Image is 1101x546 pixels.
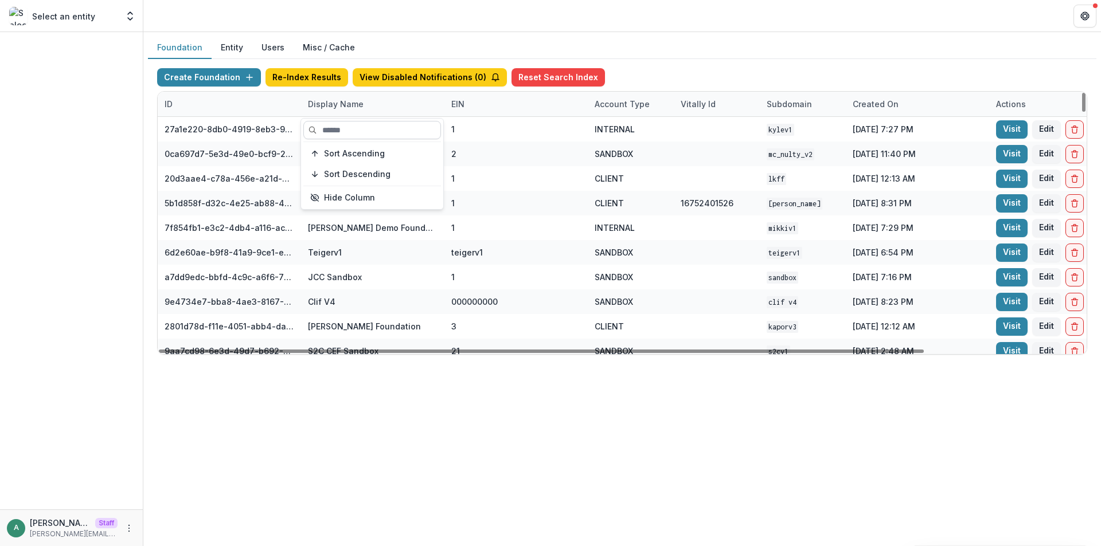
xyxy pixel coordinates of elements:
[1032,243,1061,262] button: Edit
[846,314,989,339] div: [DATE] 12:12 AM
[451,271,455,283] div: 1
[681,197,733,209] div: 16752401526
[996,243,1028,262] a: Visit
[1065,293,1084,311] button: Delete Foundation
[165,123,294,135] div: 27a1e220-8db0-4919-8eb3-9f29ee33f7b0
[9,7,28,25] img: Select an entity
[767,272,798,284] code: sandbox
[301,98,370,110] div: Display Name
[767,198,822,210] code: [PERSON_NAME]
[767,296,798,308] code: Clif V4
[846,117,989,142] div: [DATE] 7:27 PM
[158,92,301,116] div: ID
[157,68,261,87] button: Create Foundation
[95,518,118,528] p: Staff
[846,215,989,240] div: [DATE] 7:29 PM
[996,145,1028,163] a: Visit
[451,148,456,160] div: 2
[252,37,294,59] button: Users
[846,166,989,191] div: [DATE] 12:13 AM
[165,345,294,357] div: 9aa7cd98-6e3d-49d7-b692-3e5f3d1facd4
[148,37,212,59] button: Foundation
[512,68,605,87] button: Reset Search Index
[595,345,633,357] div: SANDBOX
[308,222,438,234] div: [PERSON_NAME] Demo Foundation
[1065,170,1084,188] button: Delete Foundation
[308,271,362,283] div: JCC Sandbox
[1032,120,1061,139] button: Edit
[303,188,441,207] button: Hide Column
[451,246,483,258] div: teigerv1
[451,197,455,209] div: 1
[595,320,624,332] div: CLIENT
[451,123,455,135] div: 1
[308,345,378,357] div: S2C CEF Sandbox
[674,92,760,116] div: Vitally Id
[996,219,1028,237] a: Visit
[767,222,798,234] code: mikkiv1
[996,342,1028,360] a: Visit
[1032,194,1061,213] button: Edit
[451,222,455,234] div: 1
[451,172,455,184] div: 1
[846,191,989,215] div: [DATE] 8:31 PM
[996,120,1028,139] a: Visit
[595,148,633,160] div: SANDBOX
[846,92,989,116] div: Created on
[30,529,118,539] p: [PERSON_NAME][EMAIL_ADDRESS][DOMAIN_NAME]
[767,173,786,185] code: lkff
[444,92,588,116] div: EIN
[165,271,294,283] div: a7dd9edc-bbfd-4c9c-a6f6-76d0743bf1cd
[165,172,294,184] div: 20d3aae4-c78a-456e-a21d-91c97a6a725f
[165,197,294,209] div: 5b1d858f-d32c-4e25-ab88-434536713791
[301,92,444,116] div: Display Name
[324,170,391,179] span: Sort Descending
[846,240,989,265] div: [DATE] 6:54 PM
[212,37,252,59] button: Entity
[308,246,342,258] div: Teigerv1
[14,524,19,532] div: anveet@trytemelio.com
[451,320,456,332] div: 3
[1032,293,1061,311] button: Edit
[165,296,294,308] div: 9e4734e7-bba8-4ae3-8167-95d86cec7b4b
[767,247,802,259] code: teigerv1
[595,296,633,308] div: SANDBOX
[989,98,1033,110] div: Actions
[303,144,441,163] button: Sort Ascending
[308,320,421,332] div: [PERSON_NAME] Foundation
[451,296,498,308] div: 000000000
[588,98,657,110] div: Account Type
[595,123,635,135] div: INTERNAL
[1032,170,1061,188] button: Edit
[303,165,441,183] button: Sort Descending
[1065,317,1084,336] button: Delete Foundation
[588,92,674,116] div: Account Type
[294,37,364,59] button: Misc / Cache
[165,148,294,160] div: 0ca697d7-5e3d-49e0-bcf9-217f69e92d71
[760,92,846,116] div: Subdomain
[30,517,91,529] p: [PERSON_NAME][EMAIL_ADDRESS][DOMAIN_NAME]
[846,265,989,289] div: [DATE] 7:16 PM
[1065,145,1084,163] button: Delete Foundation
[996,317,1028,336] a: Visit
[324,149,385,159] span: Sort Ascending
[595,222,635,234] div: INTERNAL
[846,98,905,110] div: Created on
[1065,243,1084,262] button: Delete Foundation
[767,321,798,333] code: kaporv3
[451,345,460,357] div: 21
[32,10,95,22] p: Select an entity
[595,197,624,209] div: CLIENT
[165,246,294,258] div: 6d2e60ae-b9f8-41a9-9ce1-e608d0f20ec5
[846,289,989,314] div: [DATE] 8:23 PM
[996,268,1028,286] a: Visit
[1032,219,1061,237] button: Edit
[1032,342,1061,360] button: Edit
[996,293,1028,311] a: Visit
